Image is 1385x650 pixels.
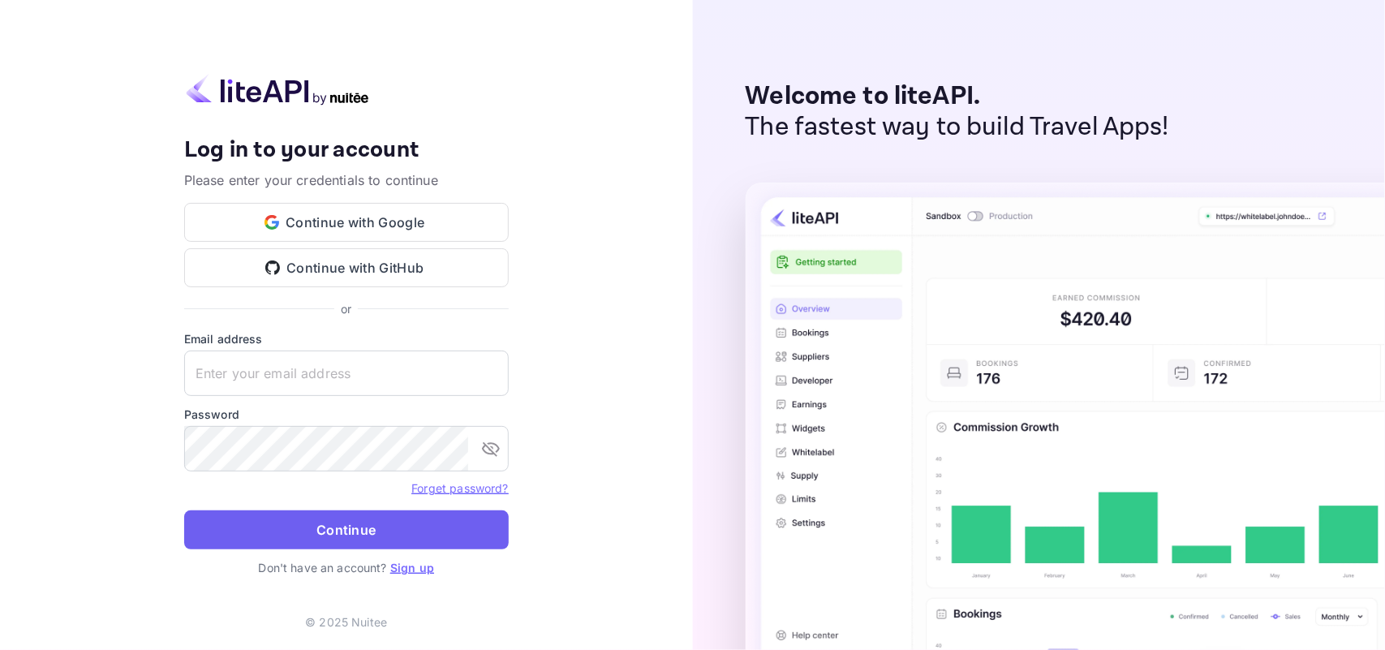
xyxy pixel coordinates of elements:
p: Welcome to liteAPI. [746,81,1170,112]
input: Enter your email address [184,351,509,396]
p: Please enter your credentials to continue [184,170,509,190]
p: The fastest way to build Travel Apps! [746,112,1170,143]
p: © 2025 Nuitee [305,613,387,631]
p: Don't have an account? [184,559,509,576]
button: Continue [184,510,509,549]
label: Email address [184,330,509,347]
p: or [341,300,351,317]
label: Password [184,406,509,423]
a: Forget password? [411,481,508,495]
button: Continue with GitHub [184,248,509,287]
img: liteapi [184,74,371,105]
a: Sign up [390,561,434,575]
button: Continue with Google [184,203,509,242]
button: toggle password visibility [475,433,507,465]
h4: Log in to your account [184,136,509,165]
a: Forget password? [411,480,508,496]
